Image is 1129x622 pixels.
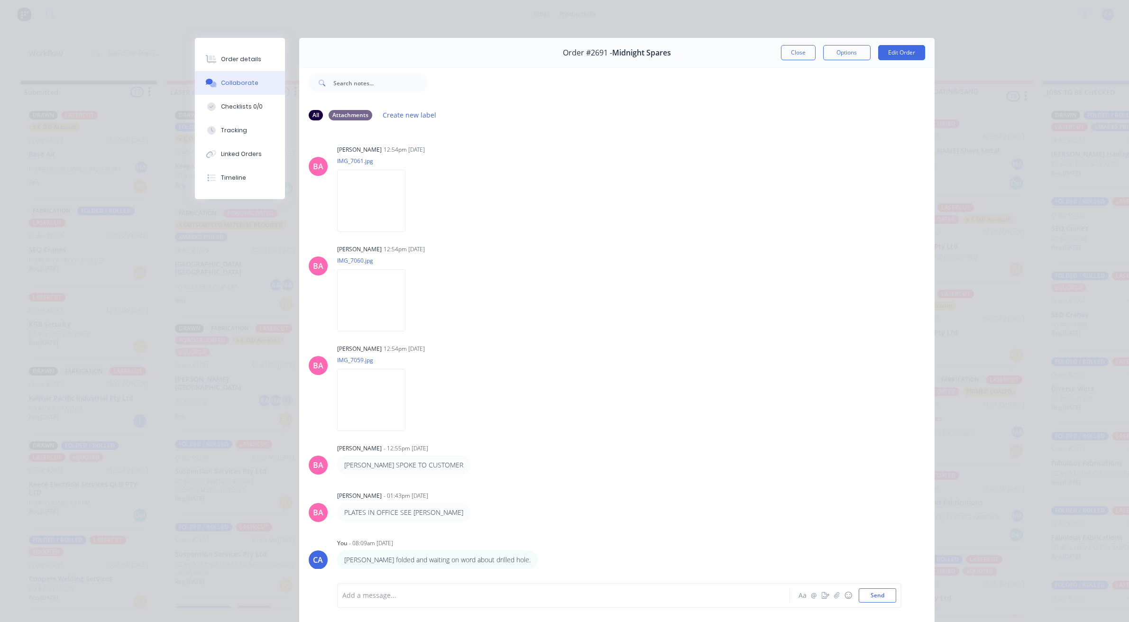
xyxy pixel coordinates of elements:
div: Timeline [221,174,246,182]
div: Order details [221,55,261,64]
p: IMG_7061.jpg [337,157,415,165]
p: [PERSON_NAME] folded and waiting on word about drilled hole. [344,555,531,565]
div: [PERSON_NAME] [337,245,382,254]
div: [PERSON_NAME] [337,146,382,154]
div: [PERSON_NAME] [337,345,382,353]
div: All [309,110,323,120]
button: Close [781,45,816,60]
p: IMG_7059.jpg [337,356,415,364]
div: BA [313,459,323,471]
button: @ [808,590,820,601]
div: BA [313,161,323,172]
div: BA [313,260,323,272]
span: Midnight Spares [612,48,671,57]
span: Order #2691 - [563,48,612,57]
p: [PERSON_NAME] SPOKE TO CUSTOMER [344,460,463,470]
button: Send [859,588,896,603]
div: [PERSON_NAME] [337,444,382,453]
div: Checklists 0/0 [221,102,263,111]
input: Search notes... [333,73,427,92]
div: CA [313,554,323,566]
div: Collaborate [221,79,258,87]
div: - 12:55pm [DATE] [384,444,428,453]
button: Linked Orders [195,142,285,166]
p: IMG_7060.jpg [337,256,415,265]
button: Aa [797,590,808,601]
div: Tracking [221,126,247,135]
button: Checklists 0/0 [195,95,285,119]
div: [PERSON_NAME] [337,492,382,500]
button: Timeline [195,166,285,190]
div: BA [313,360,323,371]
button: Edit Order [878,45,925,60]
div: 12:54pm [DATE] [384,146,425,154]
button: Collaborate [195,71,285,95]
button: Create new label [378,109,441,121]
div: 12:54pm [DATE] [384,345,425,353]
div: BA [313,507,323,518]
button: Options [823,45,871,60]
button: Tracking [195,119,285,142]
div: Linked Orders [221,150,262,158]
p: PLATES IN OFFICE SEE [PERSON_NAME] [344,508,463,517]
div: - 01:43pm [DATE] [384,492,428,500]
div: You [337,539,347,548]
div: - 08:09am [DATE] [349,539,393,548]
div: 12:54pm [DATE] [384,245,425,254]
button: Order details [195,47,285,71]
div: Attachments [329,110,372,120]
button: ☺ [843,590,854,601]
